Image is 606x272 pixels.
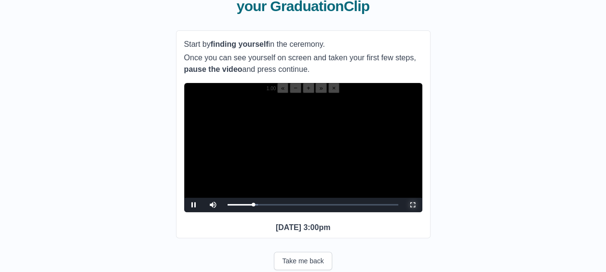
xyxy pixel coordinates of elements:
[228,204,398,205] div: Progress Bar
[184,39,422,50] p: Start by in the ceremony.
[184,65,242,73] b: pause the video
[184,52,422,75] p: Once you can see yourself on screen and taken your first few steps, and press continue.
[184,198,203,212] button: Pause
[184,83,422,212] div: Video Player
[211,40,269,48] b: finding yourself
[403,198,422,212] button: Fullscreen
[274,252,332,270] button: Take me back
[184,222,422,233] p: [DATE] 3:00pm
[203,198,223,212] button: Mute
